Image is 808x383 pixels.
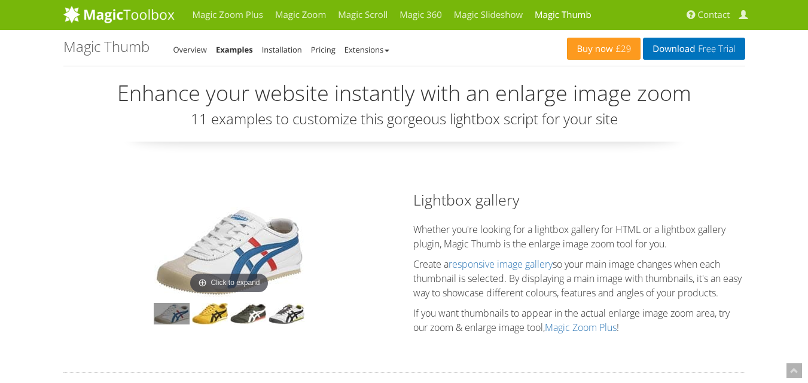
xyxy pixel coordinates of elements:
[173,44,207,55] a: Overview
[63,5,175,23] img: MagicToolbox.com - Image tools for your website
[545,321,617,334] a: Magic Zoom Plus
[216,44,253,55] a: Examples
[413,306,745,335] p: If you want thumbnails to appear in the actual enlarge image zoom area, try our zoom & enlarge im...
[344,44,389,55] a: Extensions
[192,303,228,324] img: Lightbox gallery example
[269,303,304,324] img: Lightbox gallery example
[154,303,190,324] img: Lightbox gallery example
[695,44,735,54] span: Free Trial
[413,189,745,210] h2: Lightbox gallery
[311,44,336,55] a: Pricing
[613,44,632,54] span: £29
[413,257,745,300] p: Create a so your main image changes when each thumbnail is selected. By displaying a main image w...
[567,38,641,60] a: Buy now£29
[154,207,304,297] a: Click to expand
[262,44,302,55] a: Installation
[230,303,266,324] img: Lightbox gallery example
[154,207,304,297] img: Lightbox gallery example
[413,222,745,251] p: Whether you're looking for a lightbox gallery for HTML or a lightbox gallery plugin, Magic Thumb ...
[643,38,745,60] a: DownloadFree Trial
[63,81,745,105] h2: Enhance your website instantly with an enlarge image zoom
[449,258,553,271] a: responsive image gallery
[698,9,730,21] span: Contact
[63,39,150,54] h1: Magic Thumb
[63,111,745,127] h3: 11 examples to customize this gorgeous lightbox script for your site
